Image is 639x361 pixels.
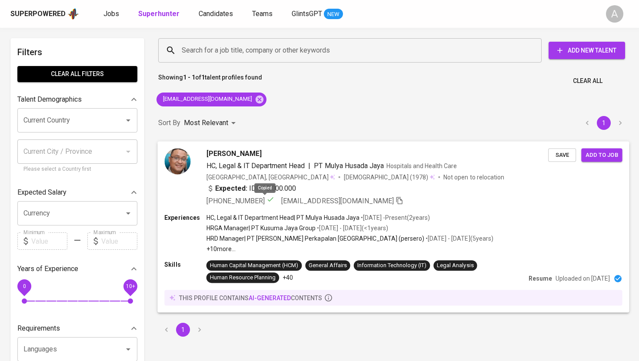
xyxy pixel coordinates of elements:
[359,213,430,222] p: • [DATE] - Present ( 2 years )
[314,161,383,169] span: PT Mulya Husada Jaya
[215,183,247,193] b: Expected:
[548,148,576,162] button: Save
[17,184,137,201] div: Expected Salary
[529,274,552,283] p: Resume
[138,9,181,20] a: Superhunter
[573,76,602,86] span: Clear All
[357,262,426,270] div: Information Technology (IT)
[569,73,606,89] button: Clear All
[292,9,343,20] a: GlintsGPT NEW
[309,262,346,270] div: General Affairs
[443,172,504,181] p: Not open to relocation
[122,343,134,355] button: Open
[581,148,622,162] button: Add to job
[206,183,296,193] div: IDR 15.000.000
[210,274,276,282] div: Human Resource Planning
[17,91,137,108] div: Talent Demographics
[156,93,266,106] div: [EMAIL_ADDRESS][DOMAIN_NAME]
[138,10,180,18] b: Superhunter
[424,234,493,243] p: • [DATE] - [DATE] ( 5 years )
[344,172,435,181] div: (1978)
[199,10,233,18] span: Candidates
[23,283,26,289] span: 0
[24,69,130,79] span: Clear All filters
[103,10,119,18] span: Jobs
[252,10,273,18] span: Teams
[164,260,206,269] p: Skills
[158,142,629,312] a: [PERSON_NAME]HC, Legal & IT Department Head|PT Mulya Husada JayaHospitals and Health Care[GEOGRAP...
[597,116,611,130] button: page 1
[17,264,78,274] p: Years of Experience
[556,45,618,56] span: Add New Talent
[23,165,131,174] p: Please select a Country first
[156,95,257,103] span: [EMAIL_ADDRESS][DOMAIN_NAME]
[17,45,137,59] h6: Filters
[17,320,137,337] div: Requirements
[292,10,322,18] span: GlintsGPT
[164,213,206,222] p: Experiences
[281,196,394,205] span: [EMAIL_ADDRESS][DOMAIN_NAME]
[437,262,473,270] div: Legal Analysis
[158,118,180,128] p: Sort By
[206,234,425,243] p: HRD Manager | PT [PERSON_NAME] Perkapalan [GEOGRAPHIC_DATA] (persero)
[158,323,208,337] nav: pagination navigation
[17,66,137,82] button: Clear All filters
[122,207,134,219] button: Open
[201,74,205,81] b: 1
[249,294,291,301] span: AI-generated
[67,7,79,20] img: app logo
[122,114,134,126] button: Open
[556,274,610,283] p: Uploaded on [DATE]
[316,224,388,232] p: • [DATE] - [DATE] ( <1 years )
[586,150,618,160] span: Add to job
[206,148,262,159] span: [PERSON_NAME]
[283,273,293,282] p: +40
[126,283,135,289] span: 10+
[31,232,67,250] input: Value
[552,150,572,160] span: Save
[308,160,310,171] span: |
[206,245,493,253] p: +10 more ...
[179,293,323,302] p: this profile contains contents
[10,7,79,20] a: Superpoweredapp logo
[206,161,305,169] span: HC, Legal & IT Department Head
[206,224,316,232] p: HRGA Manager | PT Kusuma Jaya Group
[344,172,410,181] span: [DEMOGRAPHIC_DATA]
[606,5,623,23] div: A
[199,9,235,20] a: Candidates
[17,323,60,334] p: Requirements
[183,74,195,81] b: 1 - 1
[158,73,262,89] p: Showing of talent profiles found
[17,187,67,198] p: Expected Salary
[206,196,265,205] span: [PHONE_NUMBER]
[17,94,82,105] p: Talent Demographics
[10,9,66,19] div: Superpowered
[324,10,343,19] span: NEW
[17,260,137,278] div: Years of Experience
[206,213,359,222] p: HC, Legal & IT Department Head | PT Mulya Husada Jaya
[101,232,137,250] input: Value
[103,9,121,20] a: Jobs
[386,162,457,169] span: Hospitals and Health Care
[210,262,299,270] div: Human Capital Management (HCM)
[549,42,625,59] button: Add New Talent
[252,9,274,20] a: Teams
[184,118,228,128] p: Most Relevant
[184,115,239,131] div: Most Relevant
[579,116,629,130] nav: pagination navigation
[206,172,335,181] div: [GEOGRAPHIC_DATA], [GEOGRAPHIC_DATA]
[164,148,190,174] img: f788d876ee2f9bdfea4365060ea504bf.jpg
[176,323,190,337] button: page 1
